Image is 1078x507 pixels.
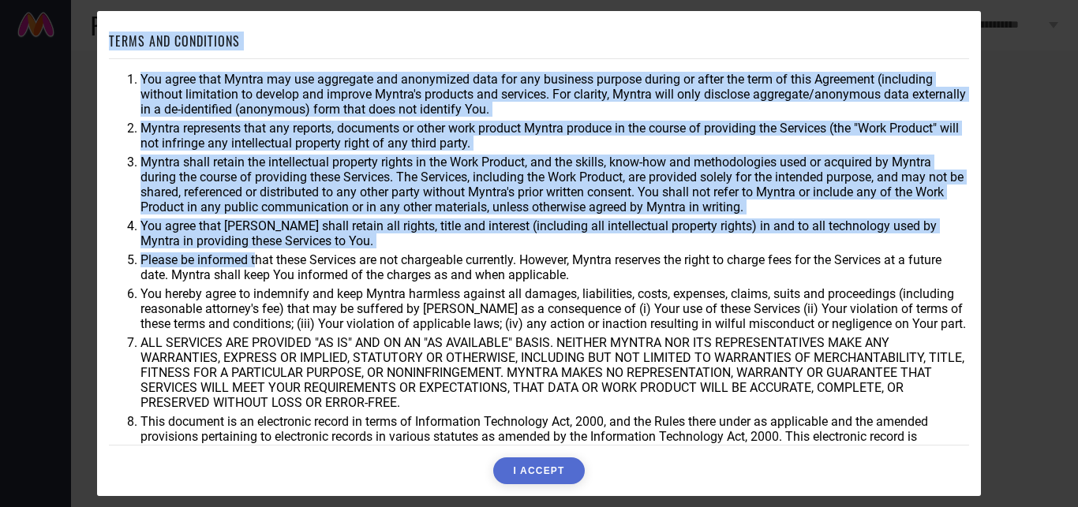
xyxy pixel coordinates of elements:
[140,72,969,117] li: You agree that Myntra may use aggregate and anonymized data for any business purpose during or af...
[140,252,969,282] li: Please be informed that these Services are not chargeable currently. However, Myntra reserves the...
[140,335,969,410] li: ALL SERVICES ARE PROVIDED "AS IS" AND ON AN "AS AVAILABLE" BASIS. NEITHER MYNTRA NOR ITS REPRESEN...
[140,218,969,248] li: You agree that [PERSON_NAME] shall retain all rights, title and interest (including all intellect...
[109,32,240,50] h1: TERMS AND CONDITIONS
[493,457,584,484] button: I ACCEPT
[140,414,969,459] li: This document is an electronic record in terms of Information Technology Act, 2000, and the Rules...
[140,155,969,214] li: Myntra shall retain the intellectual property rights in the Work Product, and the skills, know-ho...
[140,121,969,151] li: Myntra represents that any reports, documents or other work product Myntra produce in the course ...
[140,286,969,331] li: You hereby agree to indemnify and keep Myntra harmless against all damages, liabilities, costs, e...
